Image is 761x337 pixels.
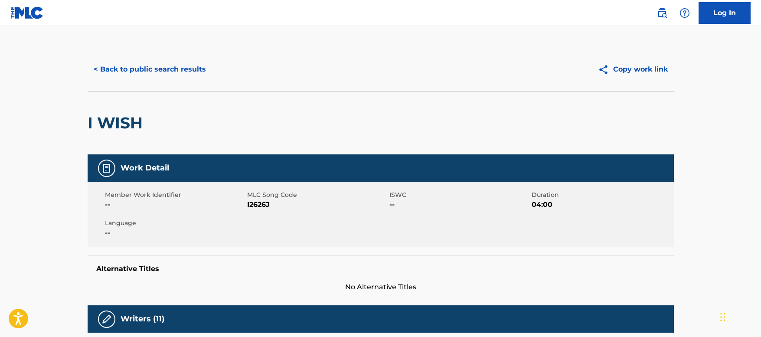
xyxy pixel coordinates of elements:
span: -- [105,200,245,210]
span: MLC Song Code [247,190,387,200]
span: Duration [532,190,672,200]
span: No Alternative Titles [88,282,674,292]
h5: Work Detail [121,163,169,173]
h5: Alternative Titles [96,265,665,273]
div: Drag [720,304,725,330]
a: Public Search [653,4,671,22]
button: Copy work link [592,59,674,80]
div: Help [676,4,693,22]
span: 04:00 [532,200,672,210]
span: Member Work Identifier [105,190,245,200]
a: Log In [699,2,751,24]
h2: I WISH [88,113,147,133]
img: Work Detail [101,163,112,173]
span: I2626J [247,200,387,210]
img: Writers [101,314,112,324]
span: Language [105,219,245,228]
span: -- [389,200,529,210]
span: ISWC [389,190,529,200]
img: MLC Logo [10,7,44,19]
span: -- [105,228,245,238]
img: help [679,8,690,18]
h5: Writers (11) [121,314,164,324]
img: search [657,8,667,18]
iframe: Chat Widget [718,295,761,337]
button: < Back to public search results [88,59,212,80]
img: Copy work link [598,64,613,75]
